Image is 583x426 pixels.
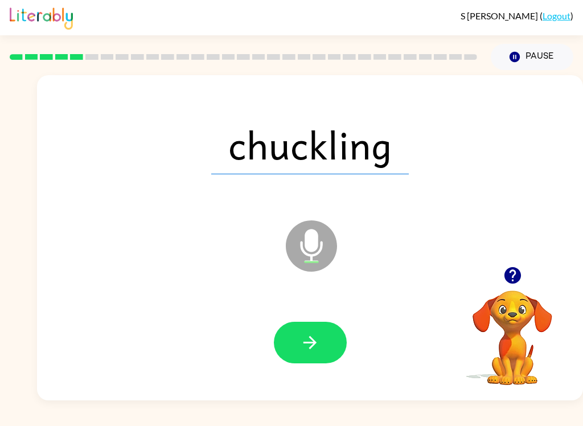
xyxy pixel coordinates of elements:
[10,5,73,30] img: Literably
[461,10,540,21] span: S [PERSON_NAME]
[491,44,573,70] button: Pause
[461,10,573,21] div: ( )
[455,273,569,387] video: Your browser must support playing .mp4 files to use Literably. Please try using another browser.
[543,10,570,21] a: Logout
[211,115,409,174] span: chuckling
